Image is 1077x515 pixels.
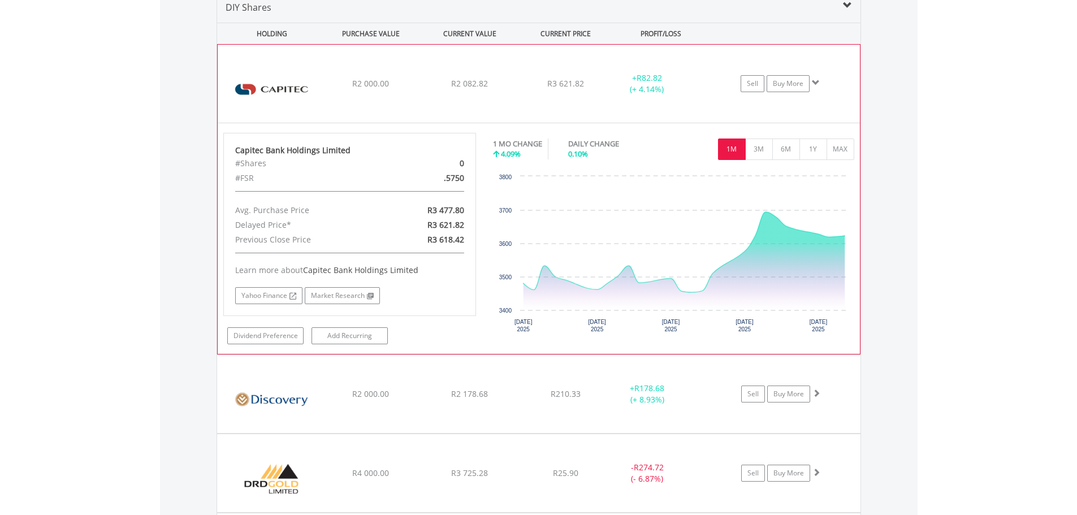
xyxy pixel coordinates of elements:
div: #Shares [227,156,391,171]
div: - (- 6.87%) [605,462,690,484]
text: [DATE] 2025 [810,319,828,332]
span: R2 178.68 [451,388,488,399]
span: 0.10% [568,149,588,159]
a: Buy More [767,386,810,403]
div: + (+ 8.93%) [605,383,690,405]
div: PROFIT/LOSS [613,23,710,44]
a: Yahoo Finance [235,287,302,304]
span: R3 477.80 [427,205,464,215]
a: Dividend Preference [227,327,304,344]
img: EQU.ZA.DRD.png [223,448,320,509]
a: Sell [741,386,765,403]
div: Capitec Bank Holdings Limited [235,145,465,156]
div: CURRENT PRICE [520,23,610,44]
a: Market Research [305,287,380,304]
span: Capitec Bank Holdings Limited [303,265,418,275]
div: PURCHASE VALUE [323,23,419,44]
text: [DATE] 2025 [736,319,754,332]
text: [DATE] 2025 [514,319,533,332]
span: R4 000.00 [352,468,389,478]
text: [DATE] 2025 [662,319,680,332]
div: Learn more about [235,265,465,276]
button: 1M [718,139,746,160]
span: R2 000.00 [352,78,389,89]
button: 3M [745,139,773,160]
img: EQU.ZA.DSY.png [223,369,320,430]
span: R82.82 [637,72,662,83]
text: 3400 [499,308,512,314]
div: + (+ 4.14%) [604,72,689,95]
div: CURRENT VALUE [422,23,518,44]
span: R178.68 [634,383,664,393]
text: 3500 [499,274,512,280]
span: R210.33 [551,388,581,399]
a: Add Recurring [312,327,388,344]
text: 3700 [499,207,512,214]
div: #FSR [227,171,391,185]
button: MAX [827,139,854,160]
text: 3600 [499,241,512,247]
span: R3 621.82 [547,78,584,89]
text: [DATE] 2025 [588,319,606,332]
text: 3800 [499,174,512,180]
div: DAILY CHANGE [568,139,659,149]
div: 0 [391,156,473,171]
a: Buy More [767,465,810,482]
div: HOLDING [218,23,321,44]
span: R2 082.82 [451,78,488,89]
span: R3 725.28 [451,468,488,478]
img: EQU.ZA.CPI.png [223,59,321,120]
a: Buy More [767,75,810,92]
span: DIY Shares [226,1,271,14]
span: R274.72 [634,462,664,473]
span: R25.90 [553,468,578,478]
button: 6M [772,139,800,160]
span: 4.09% [501,149,521,159]
div: Chart. Highcharts interactive chart. [493,171,854,340]
span: R3 621.82 [427,219,464,230]
a: Sell [741,465,765,482]
svg: Interactive chart [493,171,854,340]
a: Sell [741,75,764,92]
button: 1Y [799,139,827,160]
div: .5750 [391,171,473,185]
div: Delayed Price* [227,218,391,232]
div: Previous Close Price [227,232,391,247]
div: 1 MO CHANGE [493,139,542,149]
span: R2 000.00 [352,388,389,399]
span: R3 618.42 [427,234,464,245]
div: Avg. Purchase Price [227,203,391,218]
